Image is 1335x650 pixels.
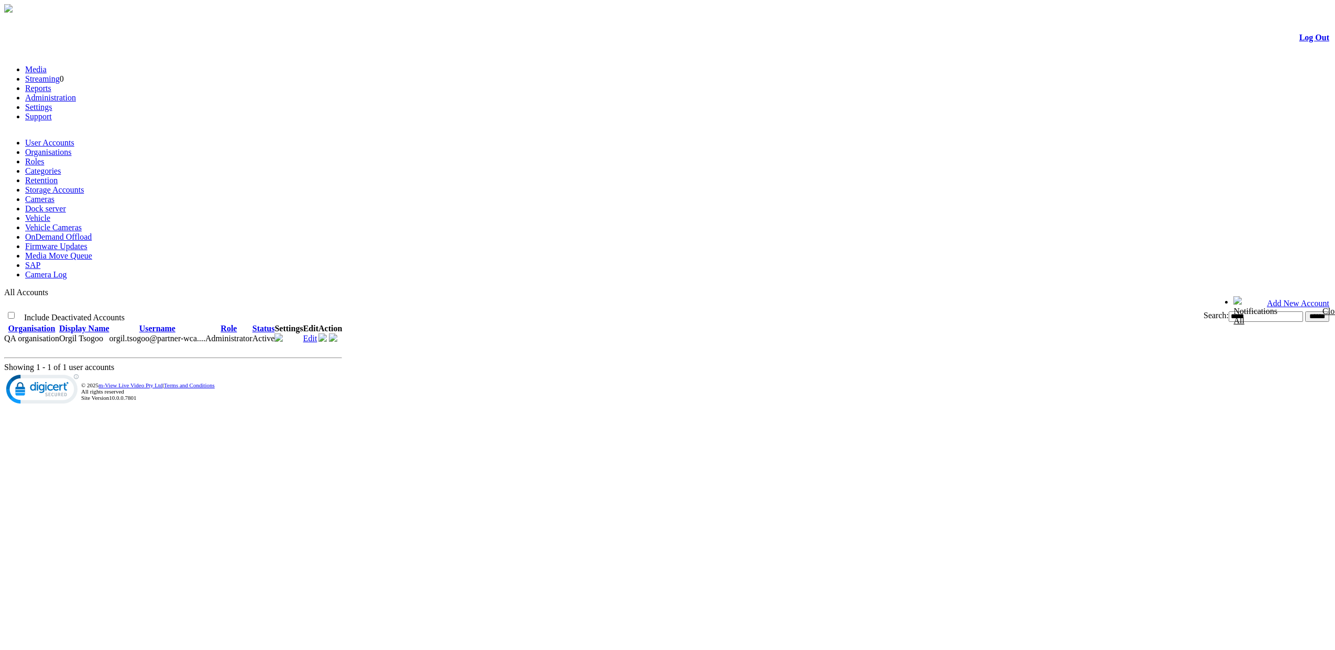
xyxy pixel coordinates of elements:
div: Search: [650,311,1329,322]
a: Retention [25,176,58,185]
a: MFA Not Set [329,334,337,343]
span: Contact Method: SMS and Email [59,334,103,343]
a: Storage Accounts [25,185,84,194]
a: Deactivate [318,334,327,343]
a: Roles [25,157,44,166]
a: Media [25,65,47,74]
img: bell24.png [1233,296,1242,305]
div: Site Version [81,395,1329,401]
th: Action [318,324,342,333]
a: Cameras [25,195,54,204]
a: Organisations [25,148,72,156]
td: Administrator [205,333,252,344]
div: © 2025 | All rights reserved [81,382,1329,401]
a: Reports [25,84,51,93]
a: Role [220,324,237,333]
th: Edit [303,324,318,333]
a: SAP [25,261,40,270]
a: Camera Log [25,270,67,279]
img: camera24.png [274,333,283,342]
a: Vehicle [25,214,50,222]
td: Active [252,333,275,344]
a: Firmware Updates [25,242,87,251]
a: Edit [303,334,317,343]
a: Streaming [25,74,60,83]
span: orgil.tsogoo@partner-wca.tech.nsw.gov.au [109,334,205,343]
span: All Accounts [4,288,48,297]
span: Showing 1 - 1 of 1 user accounts [4,363,114,372]
a: Log Out [1299,33,1329,42]
a: Administration [25,93,76,102]
img: mfa-shield-white-icon.svg [329,333,337,342]
a: Organisation [8,324,56,333]
a: Settings [25,103,52,111]
a: Terms and Conditions [164,382,215,388]
span: QA organisation [4,334,59,343]
a: m-View Live Video Pty Ltd [98,382,163,388]
a: Dock server [25,204,66,213]
a: Vehicle Cameras [25,223,82,232]
div: Notifications [1233,307,1309,326]
a: User Accounts [25,138,74,147]
span: 0 [60,74,64,83]
a: Support [25,112,52,121]
span: Welcome, Orgil Tsogoo (Administrator) [1104,297,1212,305]
a: Media Move Queue [25,251,92,260]
a: Categories [25,166,61,175]
a: Username [139,324,175,333]
a: OnDemand Offload [25,232,92,241]
img: arrow-3.png [4,4,13,13]
span: Include Deactivated Accounts [24,313,125,322]
th: Settings [274,324,303,333]
span: 10.0.0.7801 [109,395,136,401]
img: DigiCert Secured Site Seal [6,374,79,409]
img: user-active-green-icon.svg [318,333,327,342]
a: Display Name [59,324,109,333]
a: Status [252,324,275,333]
